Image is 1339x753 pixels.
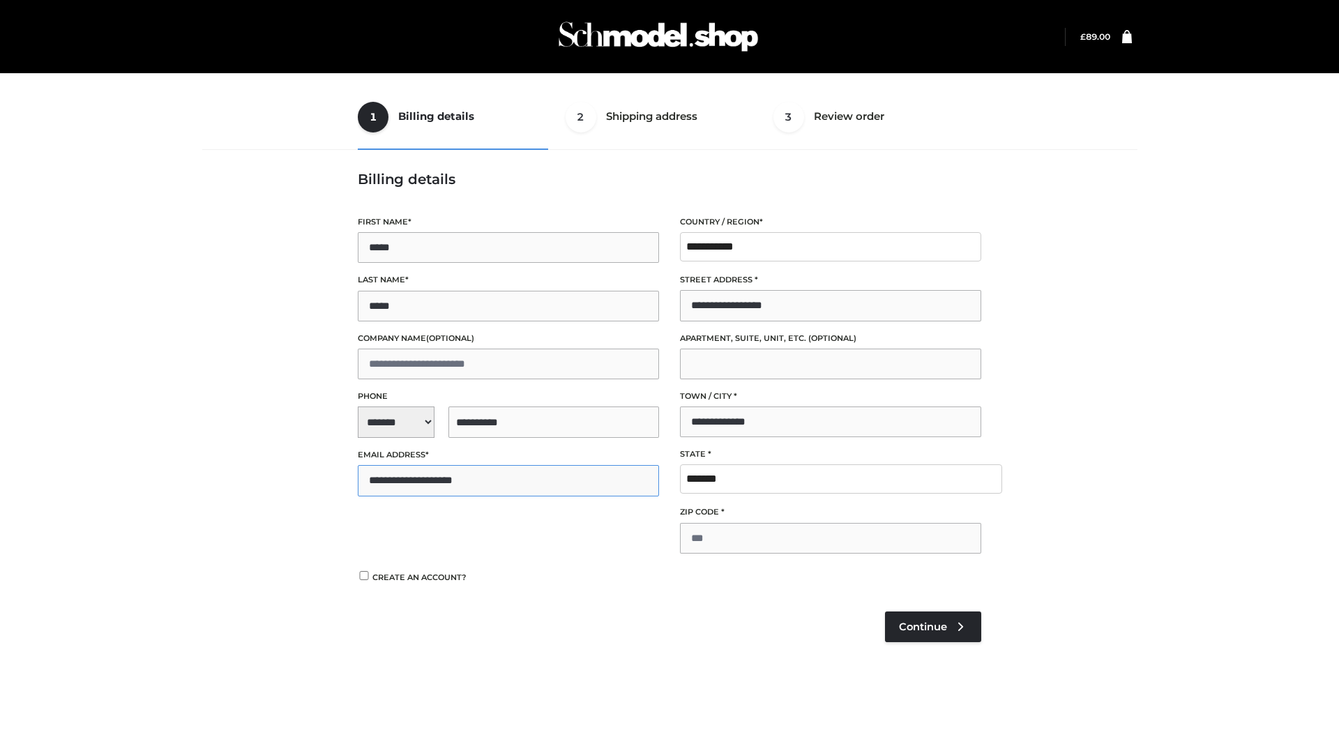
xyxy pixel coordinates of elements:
label: Country / Region [680,215,981,229]
span: £ [1080,31,1086,42]
span: (optional) [808,333,856,343]
a: £89.00 [1080,31,1110,42]
label: State [680,448,981,461]
img: Schmodel Admin 964 [554,9,763,64]
label: Town / City [680,390,981,403]
bdi: 89.00 [1080,31,1110,42]
label: Last name [358,273,659,287]
span: (optional) [426,333,474,343]
h3: Billing details [358,171,981,188]
label: First name [358,215,659,229]
span: Create an account? [372,572,467,582]
input: Create an account? [358,571,370,580]
label: Phone [358,390,659,403]
label: Street address [680,273,981,287]
label: Company name [358,332,659,345]
label: Email address [358,448,659,462]
label: ZIP Code [680,505,981,519]
label: Apartment, suite, unit, etc. [680,332,981,345]
span: Continue [899,621,947,633]
a: Continue [885,611,981,642]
